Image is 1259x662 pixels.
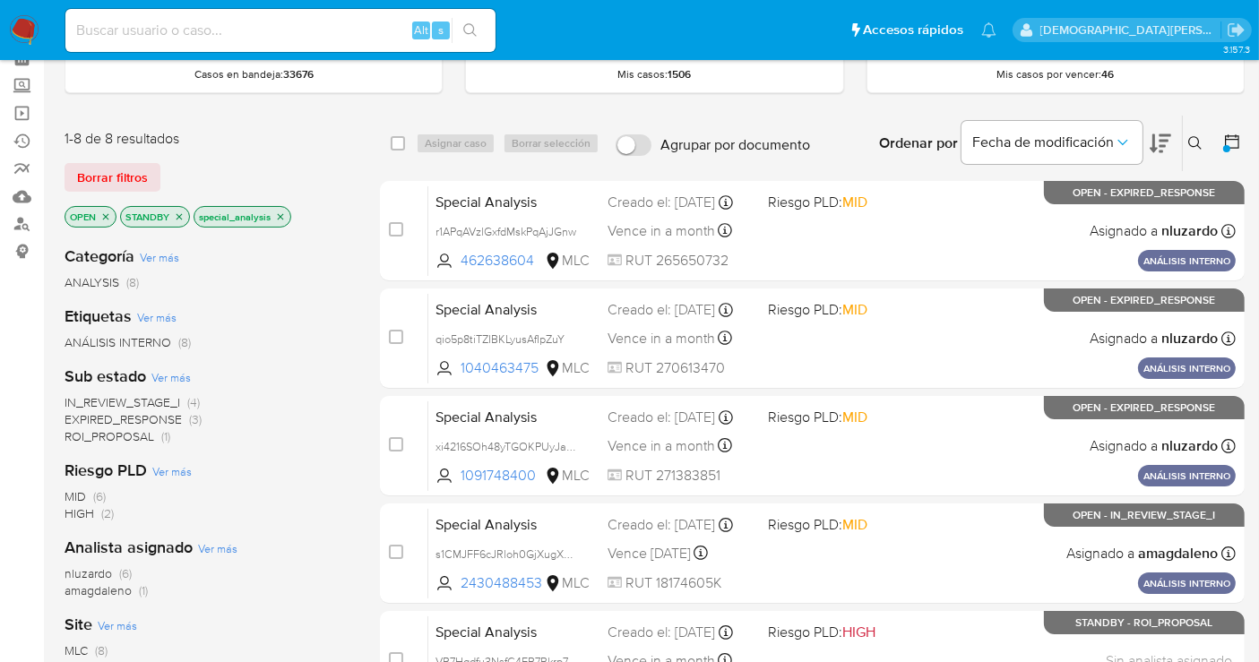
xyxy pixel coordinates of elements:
[1223,42,1250,56] span: 3.157.3
[65,19,496,42] input: Buscar usuario o caso...
[452,18,488,43] button: search-icon
[863,21,963,39] span: Accesos rápidos
[981,22,996,38] a: Notificaciones
[414,21,428,39] span: Alt
[438,21,444,39] span: s
[1227,21,1246,39] a: Salir
[1040,21,1221,39] p: cristian.porley@mercadolibre.com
